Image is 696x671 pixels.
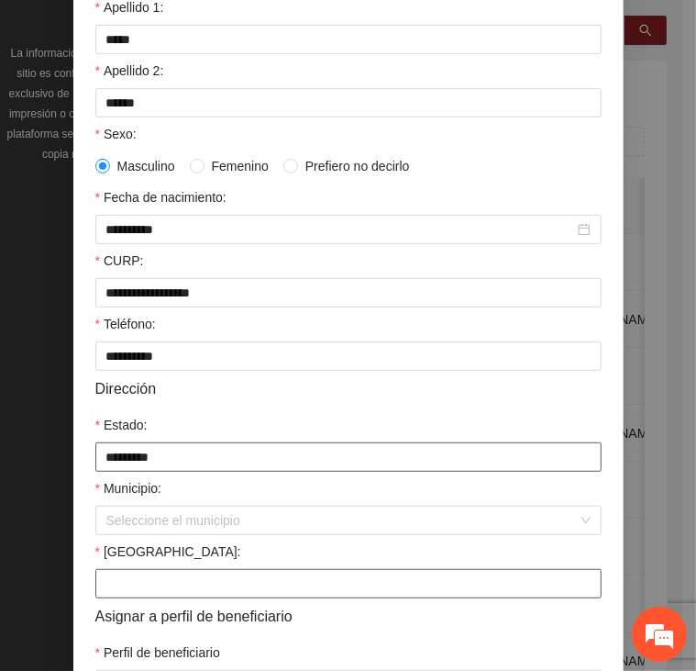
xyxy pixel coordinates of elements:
[106,507,578,534] input: Municipio:
[95,442,602,472] input: Estado:
[110,156,182,176] span: Masculino
[95,377,157,400] span: Dirección
[95,124,137,144] label: Sexo:
[95,25,602,54] input: Apellido 1:
[95,478,161,498] label: Municipio:
[95,187,226,207] label: Fecha de nacimiento:
[95,542,241,562] label: Colonia:
[95,278,602,308] input: CURP:
[95,605,293,628] span: Asignar a perfil de beneficiario
[301,9,345,53] div: Minimizar ventana de chat en vivo
[95,314,156,334] label: Teléfono:
[95,643,220,663] label: Perfil de beneficiario
[95,88,602,117] input: Apellido 2:
[95,94,308,117] div: Chatee con nosotros ahora
[95,341,602,371] input: Teléfono:
[95,569,602,598] input: Colonia:
[95,251,144,271] label: CURP:
[106,226,253,411] span: Estamos en línea.
[106,219,574,240] input: Fecha de nacimiento:
[95,61,164,81] label: Apellido 2:
[95,415,148,435] label: Estado:
[298,156,417,176] span: Prefiero no decirlo
[9,463,349,527] textarea: Escriba su mensaje y pulse “Intro”
[204,156,276,176] span: Femenino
